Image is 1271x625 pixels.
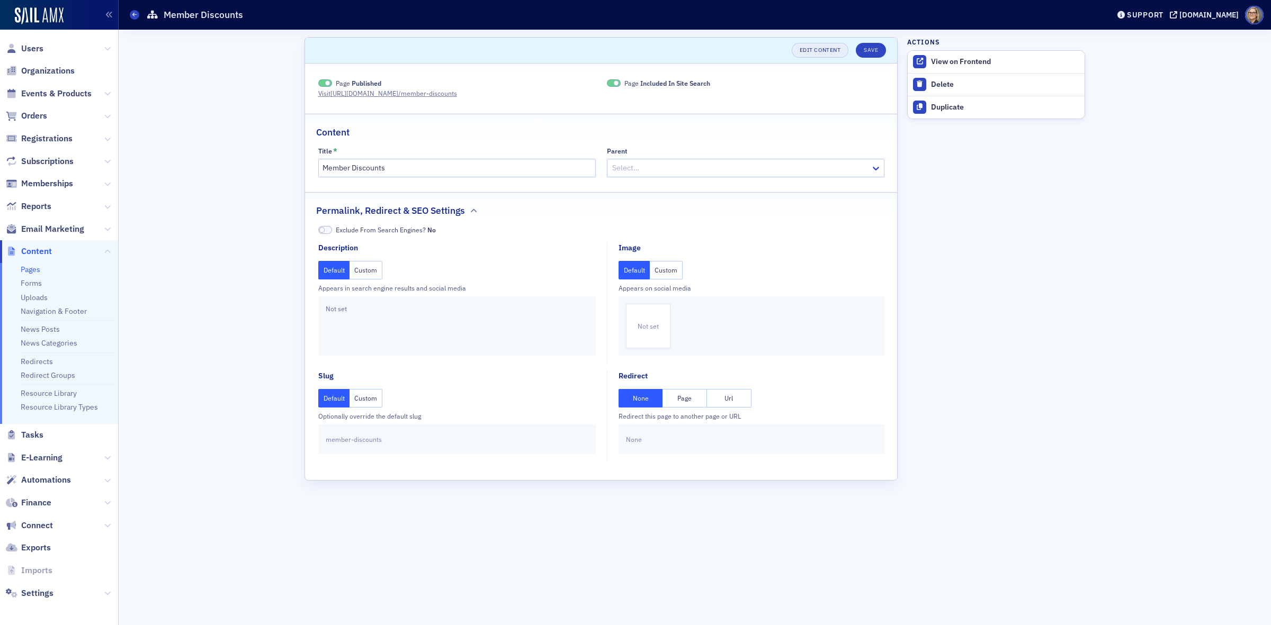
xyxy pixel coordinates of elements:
span: Subscriptions [21,156,74,167]
span: Reports [21,201,51,212]
h1: Member Discounts [164,8,243,21]
button: Delete [908,74,1085,96]
a: Resource Library [21,388,77,398]
div: Parent [607,147,628,155]
button: Url [707,389,751,407]
span: Exports [21,542,51,554]
span: Included In Site Search [607,79,621,87]
div: Delete [931,80,1079,89]
a: Redirect Groups [21,370,75,380]
span: Finance [21,497,51,509]
span: Published [318,79,332,87]
a: Pages [21,265,40,274]
a: Connect [6,520,53,531]
a: Events & Products [6,88,92,99]
button: Default [619,261,650,279]
div: Slug [318,370,334,382]
a: Subscriptions [6,156,74,167]
span: Tasks [21,429,43,441]
a: Email Marketing [6,223,84,235]
button: Duplicate [908,96,1085,119]
a: Tasks [6,429,43,441]
div: Appears on social media [619,283,884,293]
span: Settings [21,587,53,599]
span: Events & Products [21,88,92,99]
span: Automations [21,474,71,486]
div: View on Frontend [931,57,1079,67]
button: Custom [350,261,382,279]
div: Not set [318,296,596,356]
span: Included In Site Search [640,79,710,87]
button: Default [318,261,350,279]
button: [DOMAIN_NAME] [1170,11,1242,19]
span: Memberships [21,178,73,189]
button: Page [663,389,707,407]
span: Orders [21,110,47,122]
div: Description [318,242,358,253]
div: Redirect this page to another page or URL [619,411,884,421]
span: Registrations [21,133,73,144]
span: Exclude From Search Engines? [336,225,436,234]
a: Users [6,43,43,55]
span: Users [21,43,43,55]
div: None [619,424,884,454]
a: Settings [6,587,53,599]
a: News Categories [21,338,77,348]
h4: Actions [907,37,940,47]
img: SailAMX [15,7,64,24]
span: Imports [21,565,52,576]
a: Finance [6,497,51,509]
button: Save [856,43,886,58]
button: Custom [650,261,683,279]
span: No [427,225,436,234]
span: Organizations [21,65,75,77]
span: Email Marketing [21,223,84,235]
button: Custom [350,389,382,407]
span: Page [336,78,381,88]
a: Exports [6,542,51,554]
div: [DOMAIN_NAME] [1179,10,1239,20]
a: Content [6,246,52,257]
span: No [318,226,332,234]
h2: Content [316,125,350,139]
a: Orders [6,110,47,122]
a: Visit[URL][DOMAIN_NAME]/member-discounts [318,88,467,98]
div: Support [1127,10,1163,20]
a: News Posts [21,324,60,334]
abbr: This field is required [333,147,337,155]
div: Optionally override the default slug [318,411,596,421]
div: Title [318,147,332,155]
span: Page [624,78,710,88]
span: E-Learning [21,452,62,464]
button: Default [318,389,350,407]
a: Navigation & Footer [21,306,87,316]
div: Appears in search engine results and social media [318,283,596,293]
div: Duplicate [931,103,1079,112]
a: Resource Library Types [21,402,98,412]
h2: Permalink, Redirect & SEO Settings [316,204,465,218]
a: Redirects [21,357,53,366]
span: Connect [21,520,53,531]
span: member-discounts [326,434,382,444]
button: None [619,389,663,407]
a: E-Learning [6,452,62,464]
span: Profile [1245,6,1264,24]
div: Redirect [619,370,648,382]
span: Content [21,246,52,257]
span: Published [352,79,381,87]
a: Automations [6,474,71,486]
div: Not set [626,304,670,348]
a: Registrations [6,133,73,144]
a: View on Frontend [908,51,1085,73]
a: Memberships [6,178,73,189]
a: Reports [6,201,51,212]
a: Organizations [6,65,75,77]
a: Imports [6,565,52,576]
div: Image [619,242,641,253]
a: Edit Content [792,43,848,58]
a: Forms [21,278,42,288]
a: Uploads [21,293,48,302]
